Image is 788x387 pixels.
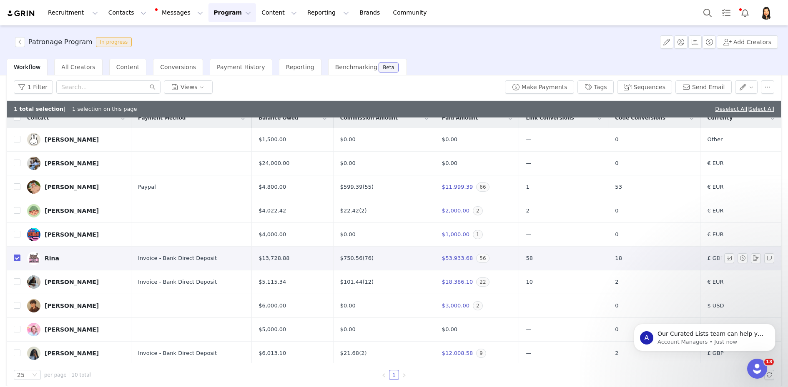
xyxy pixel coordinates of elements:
a: Brands [354,3,387,22]
a: (2) [359,207,366,214]
span: $12,008.58 [442,350,473,356]
span: Conversions [160,64,196,70]
a: (12) [362,279,374,285]
button: Views [164,80,213,94]
span: 0 [615,302,618,310]
a: grin logo [7,10,36,17]
span: $1,000.00 [442,231,469,237]
span: $5,115.34 [258,278,286,286]
button: Program [208,3,256,22]
button: Messages [152,3,208,22]
span: $0.00 [442,136,457,142]
span: 2 [615,349,618,357]
span: 9 [476,349,486,358]
span: Invoice - Bank Direct Deposit [138,349,217,357]
span: 10 [526,279,533,285]
i: icon: left [381,373,386,378]
span: $11,999.39 [442,184,473,190]
span: 2 [473,301,483,310]
span: — [526,160,531,166]
button: Reporting [302,3,354,22]
div: [PERSON_NAME] [45,326,99,333]
a: (2) [359,350,366,356]
span: Currency [707,114,733,122]
img: ff1aff04-c703-400c-a10b-67687bfe859f.jpg [27,252,40,265]
div: 25 [17,370,25,380]
span: € EUR [707,183,723,191]
div: $21.68 [340,349,428,357]
span: Link Conversions [526,114,574,122]
div: [PERSON_NAME] [45,207,99,214]
span: All Creators [61,64,95,70]
a: (76) [362,255,374,261]
span: 0 [615,207,618,215]
a: [PERSON_NAME] [27,299,125,312]
span: — [526,302,531,309]
li: 1 [389,370,399,380]
div: [PERSON_NAME] [45,350,99,357]
a: Community [388,3,436,22]
button: Recruitment [43,3,103,22]
span: Paypal [138,183,156,191]
span: Balance Owed [258,114,298,122]
div: Beta [383,65,394,70]
div: [PERSON_NAME] [45,279,99,285]
i: icon: down [32,372,37,378]
span: $3,000.00 [442,302,469,309]
span: — [526,136,531,142]
span: $4,000.00 [258,230,286,239]
img: 4c5fb549-0768-4468-95ea-49b8069ce1ae.jpg [27,204,40,217]
span: $2,000.00 [442,207,469,214]
span: — [526,326,531,332]
b: 1 total selection [14,106,63,112]
span: € EUR [707,159,723,167]
span: € EUR [707,207,723,215]
span: $0.00 [442,326,457,332]
span: — [526,231,531,237]
div: $599.39 [340,183,428,191]
div: $0.00 [340,230,428,239]
span: Paid Amount [442,114,478,122]
div: [PERSON_NAME] [45,184,99,190]
span: 18 [615,254,622,262]
img: eb3b8809-5e1f-4fd4-9cde-378a06e7b987.jpg [27,275,40,289]
a: (55) [362,184,374,190]
span: 53 [615,183,622,191]
span: 0 [615,230,618,239]
a: Rina [27,252,125,265]
span: $4,800.00 [258,183,286,191]
span: $4,022.42 [258,207,286,215]
span: Payment Method [138,114,186,122]
span: € EUR [707,230,723,239]
span: $0.00 [442,160,457,166]
a: [PERSON_NAME] [27,157,125,170]
button: Profile [755,6,781,20]
span: $18,386.10 [442,279,473,285]
button: Content [256,3,302,22]
a: Select All [749,106,774,112]
input: Search... [56,80,161,94]
span: 22 [476,277,489,287]
button: Send Email [675,80,732,94]
i: icon: search [150,84,156,90]
span: 2 [526,207,529,214]
span: Commission Amount [340,114,398,122]
a: [PERSON_NAME] [27,133,125,146]
span: — [526,350,531,356]
button: 1 Filter [14,80,53,94]
span: $ USD [707,302,724,310]
iframe: Intercom live chat [747,359,767,379]
button: Add Creators [717,35,778,49]
span: 0 [615,135,618,144]
img: e3d939c1-17b3-4699-b28a-ed469e2ed777.jpg [27,228,40,241]
div: $0.00 [340,325,428,334]
a: [PERSON_NAME] [27,275,125,289]
span: $53,933.68 [442,255,473,261]
span: 0 [615,159,618,167]
span: Other [707,135,723,144]
button: Contacts [103,3,151,22]
span: In progress [96,37,132,47]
